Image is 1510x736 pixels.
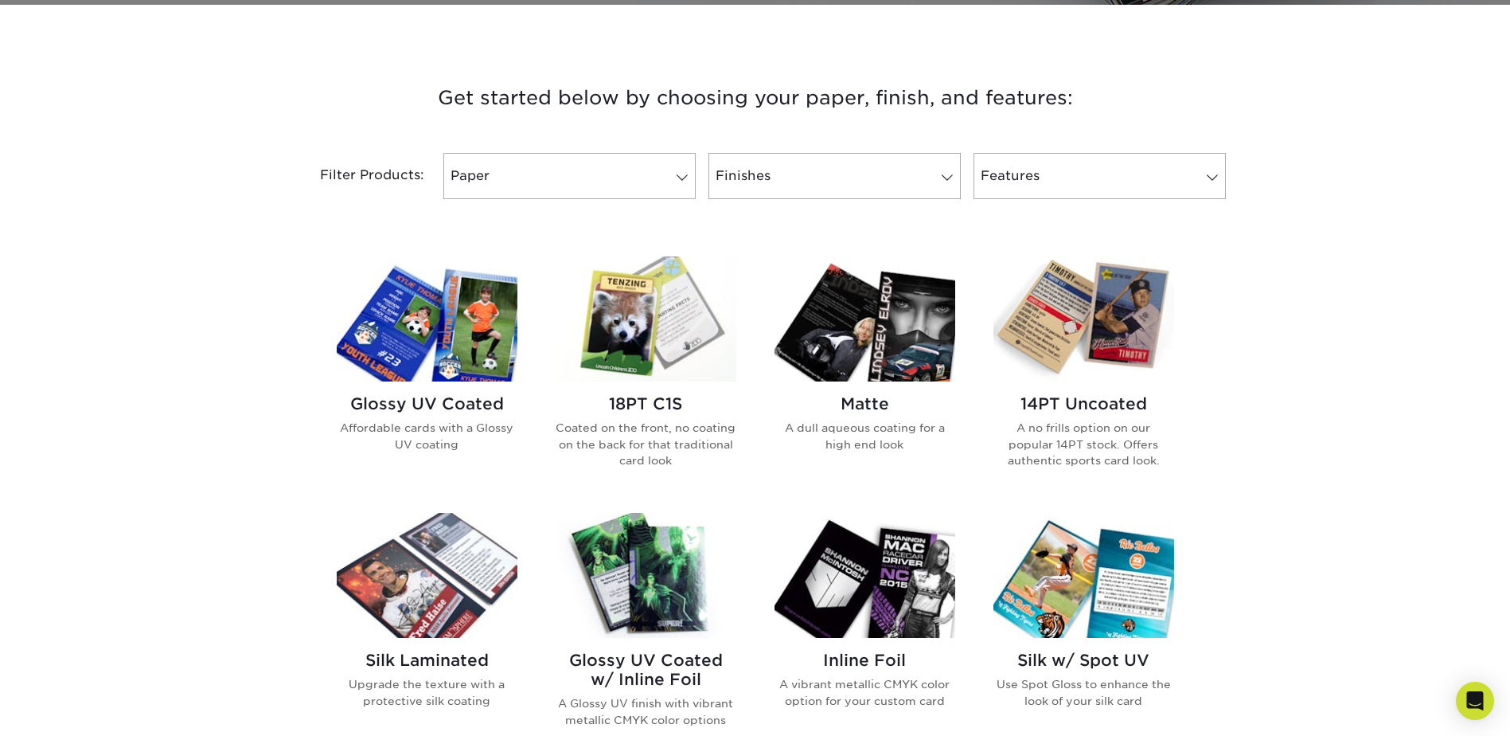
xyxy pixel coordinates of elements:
[775,420,955,452] p: A dull aqueous coating for a high end look
[993,651,1174,670] h2: Silk w/ Spot UV
[443,153,696,199] a: Paper
[556,695,736,728] p: A Glossy UV finish with vibrant metallic CMYK color options
[775,676,955,709] p: A vibrant metallic CMYK color option for your custom card
[278,153,437,199] div: Filter Products:
[993,676,1174,709] p: Use Spot Gloss to enhance the look of your silk card
[775,256,955,494] a: Matte Trading Cards Matte A dull aqueous coating for a high end look
[993,420,1174,468] p: A no frills option on our popular 14PT stock. Offers authentic sports card look.
[4,687,135,730] iframe: Google Customer Reviews
[775,394,955,413] h2: Matte
[337,256,517,382] img: Glossy UV Coated Trading Cards
[993,256,1174,494] a: 14PT Uncoated Trading Cards 14PT Uncoated A no frills option on our popular 14PT stock. Offers au...
[556,513,736,638] img: Glossy UV Coated w/ Inline Foil Trading Cards
[337,513,517,638] img: Silk Laminated Trading Cards
[775,256,955,382] img: Matte Trading Cards
[337,256,517,494] a: Glossy UV Coated Trading Cards Glossy UV Coated Affordable cards with a Glossy UV coating
[556,394,736,413] h2: 18PT C1S
[556,256,736,494] a: 18PT C1S Trading Cards 18PT C1S Coated on the front, no coating on the back for that traditional ...
[993,256,1174,382] img: 14PT Uncoated Trading Cards
[1456,682,1494,720] div: Open Intercom Messenger
[556,256,736,382] img: 18PT C1S Trading Cards
[556,651,736,689] h2: Glossy UV Coated w/ Inline Foil
[290,62,1221,134] h3: Get started below by choosing your paper, finish, and features:
[974,153,1226,199] a: Features
[775,651,955,670] h2: Inline Foil
[993,513,1174,638] img: Silk w/ Spot UV Trading Cards
[337,651,517,670] h2: Silk Laminated
[337,420,517,452] p: Affordable cards with a Glossy UV coating
[337,394,517,413] h2: Glossy UV Coated
[708,153,961,199] a: Finishes
[993,394,1174,413] h2: 14PT Uncoated
[337,676,517,709] p: Upgrade the texture with a protective silk coating
[556,420,736,468] p: Coated on the front, no coating on the back for that traditional card look
[775,513,955,638] img: Inline Foil Trading Cards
